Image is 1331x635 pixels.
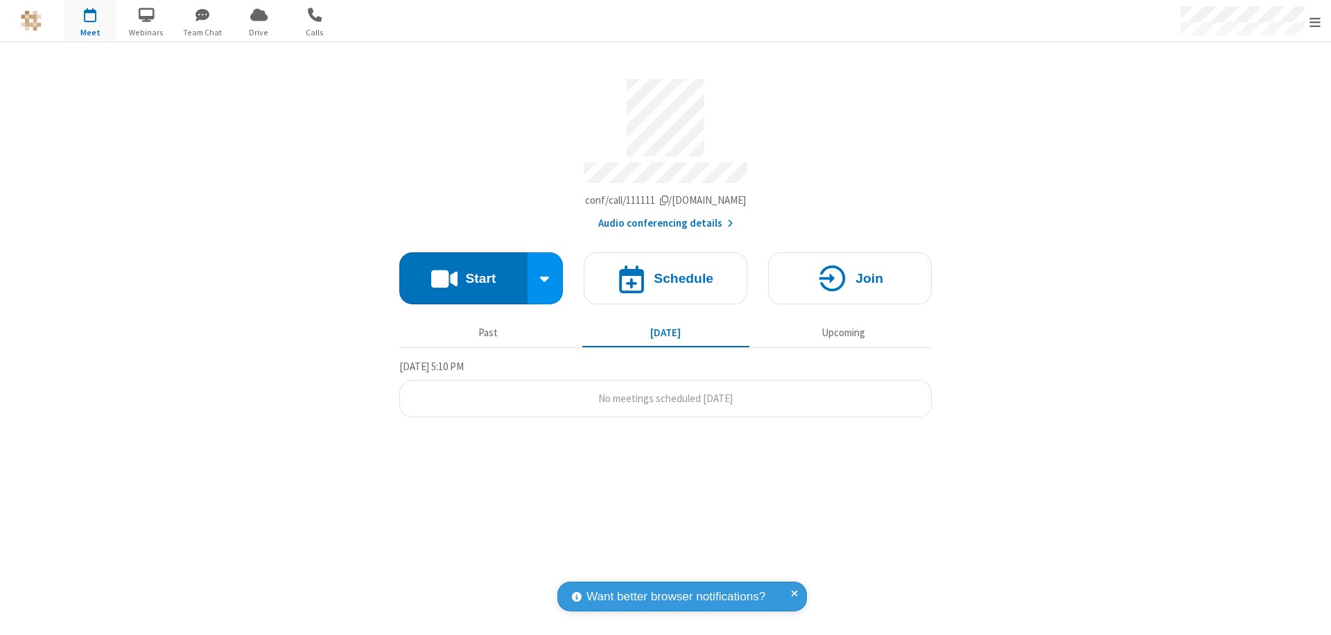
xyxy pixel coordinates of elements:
[177,26,229,39] span: Team Chat
[405,320,572,346] button: Past
[64,26,116,39] span: Meet
[598,392,733,405] span: No meetings scheduled [DATE]
[654,272,713,285] h4: Schedule
[399,252,528,304] button: Start
[768,252,932,304] button: Join
[289,26,341,39] span: Calls
[399,358,932,418] section: Today's Meetings
[584,252,747,304] button: Schedule
[121,26,173,39] span: Webinars
[233,26,285,39] span: Drive
[760,320,927,346] button: Upcoming
[585,193,747,209] button: Copy my meeting room linkCopy my meeting room link
[585,193,747,207] span: Copy my meeting room link
[465,272,496,285] h4: Start
[528,252,564,304] div: Start conference options
[855,272,883,285] h4: Join
[598,216,733,232] button: Audio conferencing details
[399,69,932,232] section: Account details
[21,10,42,31] img: QA Selenium DO NOT DELETE OR CHANGE
[399,360,464,373] span: [DATE] 5:10 PM
[582,320,749,346] button: [DATE]
[586,588,765,606] span: Want better browser notifications?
